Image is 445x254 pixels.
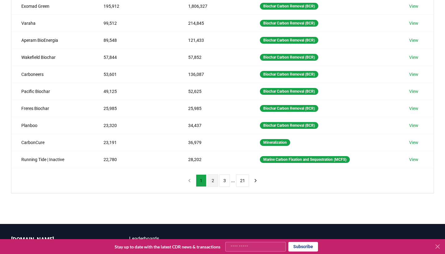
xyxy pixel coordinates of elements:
[11,100,94,117] td: Freres Biochar
[11,134,94,151] td: CarbonCure
[11,49,94,66] td: Wakefield Biochar
[250,174,261,187] button: next page
[260,71,318,78] div: Biochar Carbon Removal (BCR)
[178,15,250,32] td: 214,845
[178,66,250,83] td: 136,087
[409,156,418,163] a: View
[178,49,250,66] td: 57,852
[409,54,418,60] a: View
[178,83,250,100] td: 52,625
[409,139,418,146] a: View
[219,174,230,187] button: 3
[11,117,94,134] td: Planboo
[208,174,218,187] button: 2
[11,15,94,32] td: Varaha
[231,177,235,184] li: ...
[94,117,178,134] td: 23,320
[260,122,318,129] div: Biochar Carbon Removal (BCR)
[260,54,318,61] div: Biochar Carbon Removal (BCR)
[409,3,418,9] a: View
[11,83,94,100] td: Pacific Biochar
[409,105,418,112] a: View
[409,71,418,77] a: View
[94,66,178,83] td: 53,601
[260,139,290,146] div: Mineralization
[94,151,178,168] td: 22,780
[178,117,250,134] td: 34,437
[94,134,178,151] td: 23,191
[94,15,178,32] td: 99,512
[260,37,318,44] div: Biochar Carbon Removal (BCR)
[260,156,350,163] div: Marine Carbon Fixation and Sequestration (MCFS)
[11,235,104,244] p: [DOMAIN_NAME]
[178,134,250,151] td: 36,979
[94,49,178,66] td: 57,844
[409,88,418,94] a: View
[236,174,249,187] button: 21
[178,100,250,117] td: 25,985
[409,20,418,26] a: View
[11,66,94,83] td: Carboneers
[260,3,318,10] div: Biochar Carbon Removal (BCR)
[129,235,222,243] a: Leaderboards
[178,151,250,168] td: 28,202
[11,151,94,168] td: Running Tide | Inactive
[94,32,178,49] td: 89,548
[409,37,418,43] a: View
[196,174,206,187] button: 1
[260,88,318,95] div: Biochar Carbon Removal (BCR)
[178,32,250,49] td: 121,433
[94,100,178,117] td: 25,985
[11,32,94,49] td: Aperam BioEnergia
[409,122,418,129] a: View
[260,105,318,112] div: Biochar Carbon Removal (BCR)
[94,83,178,100] td: 49,125
[260,20,318,27] div: Biochar Carbon Removal (BCR)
